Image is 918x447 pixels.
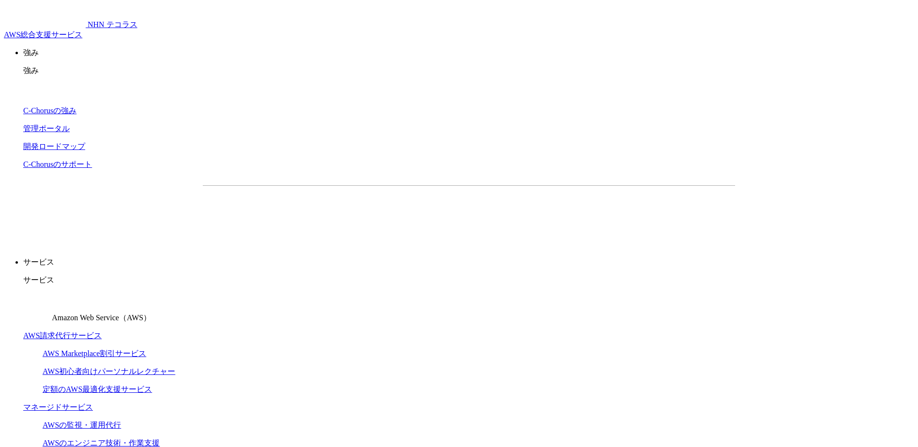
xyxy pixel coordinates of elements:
a: AWS初心者向けパーソナルレクチャー [43,367,175,375]
a: C-Chorusの強み [23,106,76,115]
a: 開発ロードマップ [23,142,85,150]
p: 強み [23,48,914,58]
img: AWS総合支援サービス C-Chorus [4,4,86,27]
span: Amazon Web Service（AWS） [52,313,151,322]
a: マネージドサービス [23,403,93,411]
a: C-Chorusのサポート [23,160,92,168]
p: サービス [23,275,914,285]
img: Amazon Web Service（AWS） [23,293,50,320]
a: AWS Marketplace割引サービス [43,349,146,358]
a: まずは相談する [474,201,630,225]
p: 強み [23,66,914,76]
a: 資料を請求する [308,201,464,225]
p: サービス [23,257,914,268]
a: AWSのエンジニア技術・作業支援 [43,439,160,447]
a: AWS請求代行サービス [23,331,102,340]
a: 定額のAWS最適化支援サービス [43,385,152,393]
a: AWS総合支援サービス C-Chorus NHN テコラスAWS総合支援サービス [4,20,137,39]
a: AWSの監視・運用代行 [43,421,121,429]
a: 管理ポータル [23,124,70,133]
